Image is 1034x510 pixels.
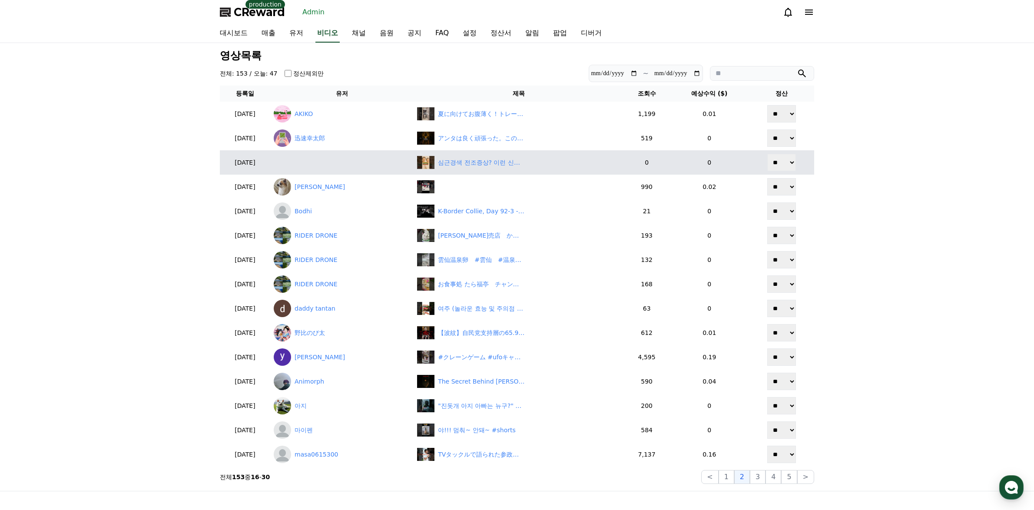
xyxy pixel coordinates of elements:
a: ‎ ‎ ‎ ‎ ‎ ‎ ‎ ‎ ‎ ‎ ‎ ‎ [417,180,620,193]
td: 0 [670,296,749,321]
td: [DATE] [220,369,270,394]
td: 0 [670,418,749,442]
div: The Secret Behind Urahara's Disappearance #bleach #animeanalysis #shorts [438,377,525,386]
td: [DATE] [220,223,270,248]
a: 홈 [3,275,57,297]
td: [DATE] [220,345,270,369]
td: 168 [624,272,670,296]
td: 612 [624,321,670,345]
span: 홈 [27,288,33,295]
div: K-Border Collie, Day 92-3 - Excited in the Car, Unaware of the Vet Trip 🐾 [438,207,525,216]
img: アンタは良く頑張った。この言霊でさらに運気を引き寄せよ。 #金運 #開運 #スピリチュアル [417,132,434,145]
a: AKIKO [274,105,410,123]
a: "진돗개 아지 아빠는 뉴구?" #백구 #물질 #전복 #바다 #멋진강아지 #모델견 #반려견 #강아지 #숏츠 #dog "진돗개 아지 아빠는 뉴구?" #백구 #물질 #전복 #바다 ... [417,399,620,412]
a: 채널 [345,24,373,43]
a: RIDER DRONE [274,251,410,268]
img: Bodhi [274,202,291,220]
td: 200 [624,394,670,418]
td: 990 [624,175,670,199]
th: 정산 [749,86,814,102]
a: アンタは良く頑張った。この言霊でさらに運気を引き寄せよ。 #金運 #開運 #スピリチュアル アンタは良く頑張った。この言霊でさらに運気を引き寄せよ。 #[PERSON_NAME] #開運 #スピ... [417,132,620,145]
img: Adrián Navarro Martínez [274,178,291,195]
strong: 30 [262,474,270,480]
td: 0.04 [670,369,749,394]
img: daddy tantan [274,300,291,317]
img: 野比のび太 [274,324,291,341]
span: 설정 [134,288,145,295]
img: yuto kinugawa [274,348,291,366]
div: 夏に向けてお腹薄く！トレーニング3選#ダイエット #ダイエットママ #産後ダイエット #お腹痩せ#くびれ痩せ [438,109,525,119]
td: 7,137 [624,442,670,467]
a: 정산서 [484,24,518,43]
button: 5 [781,470,797,484]
button: > [797,470,814,484]
img: K-Border Collie, Day 92-3 - Excited in the Car, Unaware of the Vet Trip 🐾 [417,205,434,218]
td: 0.01 [670,102,749,126]
a: [PERSON_NAME] [274,348,410,366]
td: 0 [670,199,749,223]
td: [DATE] [220,199,270,223]
img: Animorph [274,373,291,390]
td: 4,595 [624,345,670,369]
td: 0 [670,394,749,418]
a: daddy tantan [274,300,410,317]
a: 대화 [57,275,112,297]
td: 519 [624,126,670,150]
td: 0.16 [670,442,749,467]
div: 雲仙温泉卵 #雲仙 #温泉卵 #卵 #小浜 [438,255,525,265]
a: FAQ [428,24,456,43]
p: 전체 중 - [220,473,270,481]
th: 등록일 [220,86,270,102]
strong: 16 [251,474,259,480]
td: 0 [624,150,670,175]
img: #クレーンゲーム #ufoキャッチャー #shorts #short #shortvideo #shortsfeed #ROUND1 #ﾍﾞﾈｸｽ #クレゲ #フィギュア #ぬいぐるみ #ゲーム [417,351,434,364]
img: ‎ ‎ ‎ ‎ ‎ ‎ [417,180,434,193]
a: 迅速幸太郎 [274,129,410,147]
a: 유저 [282,24,310,43]
h4: 전체: 153 / 오늘: 47 [220,69,278,78]
img: 迅速幸太郎 [274,129,291,147]
a: Admin [299,5,328,19]
button: 2 [734,470,750,484]
a: 아지 [274,397,410,414]
img: 심근경색 전조증상? 이런 신호 있으면 즉시 119! #심근경색 #건강정보 #시니어건강 [417,156,434,169]
a: 夏に向けてお腹薄く！トレーニング3選#ダイエット #ダイエットママ #産後ダイエット #お腹痩せ#くびれ痩せ 夏に向けてお腹薄く！トレーニング3選#ダイエット #ダイエットママ #産後ダイエット... [417,107,620,120]
a: masa0615300 [274,446,410,463]
img: RIDER DRONE [274,227,291,244]
a: 마이펜 [274,421,410,439]
th: 제목 [414,86,623,102]
a: 공지 [401,24,428,43]
a: K-Border Collie, Day 92-3 - Excited in the Car, Unaware of the Vet Trip 🐾 K-Border Collie, Day 92... [417,205,620,218]
a: 비디오 [315,24,340,43]
a: 설정 [456,24,484,43]
button: < [701,470,718,484]
a: 심근경색 전조증상? 이런 신호 있으면 즉시 119! #심근경색 #건강정보 #시니어건강 심근경색 전조증상? 이런 신호 있으면 즉시 119! #심근경색 #건강정보 #시니어건강 [417,156,620,169]
div: 【波紋】自民党支持層の65.9％が石破続投を支持⁉「選挙無視？」にネット激怒 #shorts [438,328,525,338]
img: AKIKO [274,105,291,123]
th: 예상수익 ($) [670,86,749,102]
img: 마이펜 [274,421,291,439]
td: [DATE] [220,272,270,296]
div: ‎ ‎ ‎ ‎ ‎ ‎ [438,182,447,192]
td: 132 [624,248,670,272]
span: CReward [234,5,285,19]
td: 0 [670,150,749,175]
img: 여주 (놀라운 효능 및 주의점 2025 08 17)#여주 #여주즙 #당뇨병 #당뇨예방 #혈당관리 #당화혈색소 #고혈압 #항암 #카란틴 #P인슐린 #식물인슐린 #쇳가루 [417,302,434,315]
th: 유저 [270,86,414,102]
a: お食事処 たら福亭 チャンポン #チャンポン #ちゃんぽん #たら福亭 #小浜 お食事処 たら福亭 チャンポン #チャンポン #ちゃんぽん #たら福亭 #[PERSON_NAME] [417,278,620,291]
td: [DATE] [220,296,270,321]
td: 0.02 [670,175,749,199]
td: 0 [670,272,749,296]
img: 아지 [274,397,291,414]
a: 野比のび太 [274,324,410,341]
img: TVタックルで語られた参政党の未来 [417,448,434,461]
td: [DATE] [220,150,270,175]
div: 여주 (놀라운 효능 및 주의점 2025 08 17)#여주 #여주즙 #당뇨병 #당뇨예방 #혈당관리 #당화혈색소 #고혈압 #항암 #카란틴 #P인슐린 #식물인슐린 #쇳가루 [438,304,525,313]
img: 雲仙温泉卵 #雲仙 #温泉卵 #卵 #小浜 [417,253,434,266]
a: 설정 [112,275,167,297]
a: 【波紋】自民党支持層の65.9％が石破続投を支持⁉「選挙無視？」にネット激怒 #shorts 【波紋】自民党支持層の65.9％が[PERSON_NAME]続投を支持⁉「選挙無視？」にネット激怒 ... [417,326,620,339]
a: Bodhi [274,202,410,220]
td: 0 [670,223,749,248]
img: 【波紋】自民党支持層の65.9％が石破続投を支持⁉「選挙無視？」にネット激怒 #shorts [417,326,434,339]
button: 1 [719,470,734,484]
